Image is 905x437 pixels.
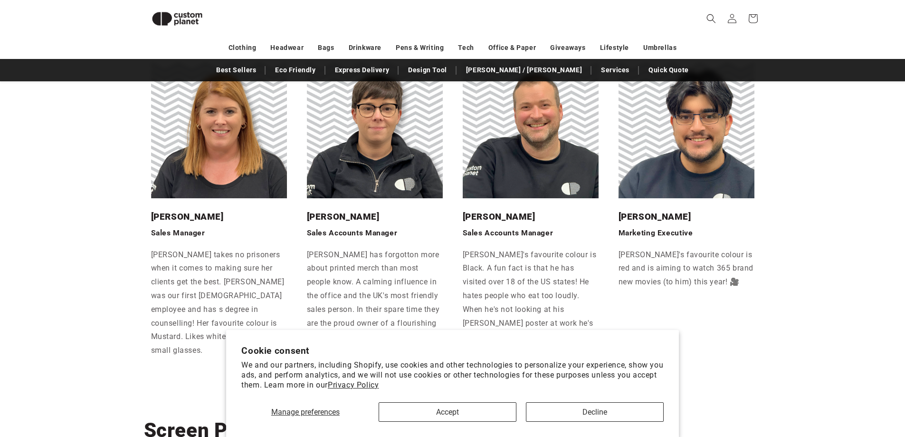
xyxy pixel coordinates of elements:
[396,39,444,56] a: Pens & Writing
[644,62,694,78] a: Quick Quote
[379,402,516,422] button: Accept
[318,39,334,56] a: Bags
[461,62,587,78] a: [PERSON_NAME] / [PERSON_NAME]
[307,210,443,223] h3: [PERSON_NAME]
[458,39,474,56] a: Tech
[463,228,553,237] strong: Sales Accounts Manager
[270,39,304,56] a: Headwear
[403,62,452,78] a: Design Tool
[330,62,394,78] a: Express Delivery
[349,39,381,56] a: Drinkware
[619,228,693,237] strong: Marketing Executive
[463,210,599,223] h3: [PERSON_NAME]
[596,62,634,78] a: Services
[270,62,320,78] a: Eco Friendly
[144,4,210,34] img: Custom Planet
[619,248,754,289] p: [PERSON_NAME]'s favourite colour is red and is aiming to watch 365 brand new movies (to him) this...
[463,248,599,358] p: [PERSON_NAME]'s favourite colour is Black. A fun fact is that he has visited over 18 of the US st...
[151,210,287,223] h3: [PERSON_NAME]
[241,345,664,356] h2: Cookie consent
[619,210,754,223] h3: [PERSON_NAME]
[550,39,585,56] a: Giveaways
[307,248,443,371] p: [PERSON_NAME] has forgotton more about printed merch than most people know. A calming influence i...
[701,8,722,29] summary: Search
[151,248,287,358] p: [PERSON_NAME] takes no prisoners when it comes to making sure her clients get the best. [PERSON_N...
[229,39,257,56] a: Clothing
[151,228,205,237] strong: Sales Manager
[271,408,340,417] span: Manage preferences
[241,402,369,422] button: Manage preferences
[746,334,905,437] iframe: Chat Widget
[526,402,664,422] button: Decline
[488,39,536,56] a: Office & Paper
[328,380,379,389] a: Privacy Policy
[307,228,398,237] strong: Sales Accounts Manager
[241,360,664,390] p: We and our partners, including Shopify, use cookies and other technologies to personalize your ex...
[211,62,261,78] a: Best Sellers
[643,39,676,56] a: Umbrellas
[600,39,629,56] a: Lifestyle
